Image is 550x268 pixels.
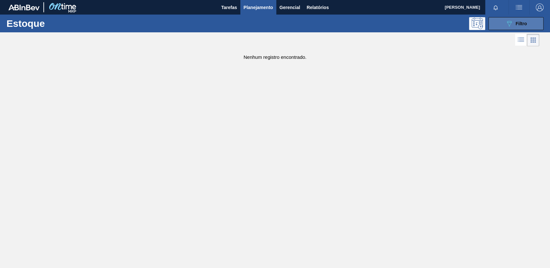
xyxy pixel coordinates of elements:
[6,20,101,27] h1: Estoque
[307,4,329,11] span: Relatórios
[488,17,544,30] button: Filtro
[485,3,506,12] button: Notificações
[244,4,273,11] span: Planejamento
[280,4,300,11] span: Gerencial
[469,17,485,30] div: Pogramando: nenhum usuário selecionado
[515,4,523,11] img: userActions
[8,5,40,10] img: TNhmsLtSVTkK8tSr43FrP2fwEKptu5GPRR3wAAAABJRU5ErkJggg==
[221,4,237,11] span: Tarefas
[516,21,527,26] span: Filtro
[536,4,544,11] img: Logout
[515,34,527,46] div: Visão em Lista
[527,34,539,46] div: Visão em Cards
